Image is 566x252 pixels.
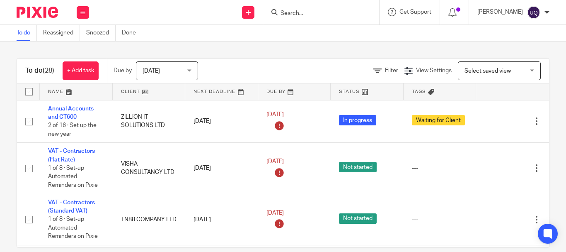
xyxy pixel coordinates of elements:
[113,100,186,143] td: ZILLION IT SOLUTIONS LTD
[477,8,523,16] p: [PERSON_NAME]
[416,68,452,73] span: View Settings
[113,143,186,194] td: VISHA CONSULTANCY LTD
[48,200,95,214] a: VAT - Contractors (Standard VAT)
[113,194,186,245] td: TN88 COMPANY LTD
[266,159,284,164] span: [DATE]
[339,115,376,125] span: In progress
[63,61,99,80] a: + Add task
[48,106,94,120] a: Annual Accounts and CT600
[48,148,95,162] a: VAT - Contractors (Flat Rate)
[266,112,284,117] span: [DATE]
[412,164,468,172] div: ---
[412,215,468,224] div: ---
[17,25,37,41] a: To do
[185,194,258,245] td: [DATE]
[527,6,540,19] img: svg%3E
[48,217,98,240] span: 1 of 8 · Set-up Automated Reminders on Pixie
[339,213,377,224] span: Not started
[43,67,54,74] span: (28)
[185,100,258,143] td: [DATE]
[412,115,465,125] span: Waiting for Client
[399,9,431,15] span: Get Support
[464,68,511,74] span: Select saved view
[385,68,398,73] span: Filter
[280,10,354,17] input: Search
[43,25,80,41] a: Reassigned
[122,25,142,41] a: Done
[114,66,132,75] p: Due by
[17,7,58,18] img: Pixie
[48,122,97,137] span: 2 of 16 · Set up the new year
[143,68,160,74] span: [DATE]
[86,25,116,41] a: Snoozed
[48,165,98,188] span: 1 of 8 · Set-up Automated Reminders on Pixie
[412,89,426,94] span: Tags
[185,143,258,194] td: [DATE]
[25,66,54,75] h1: To do
[339,162,377,172] span: Not started
[266,210,284,216] span: [DATE]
